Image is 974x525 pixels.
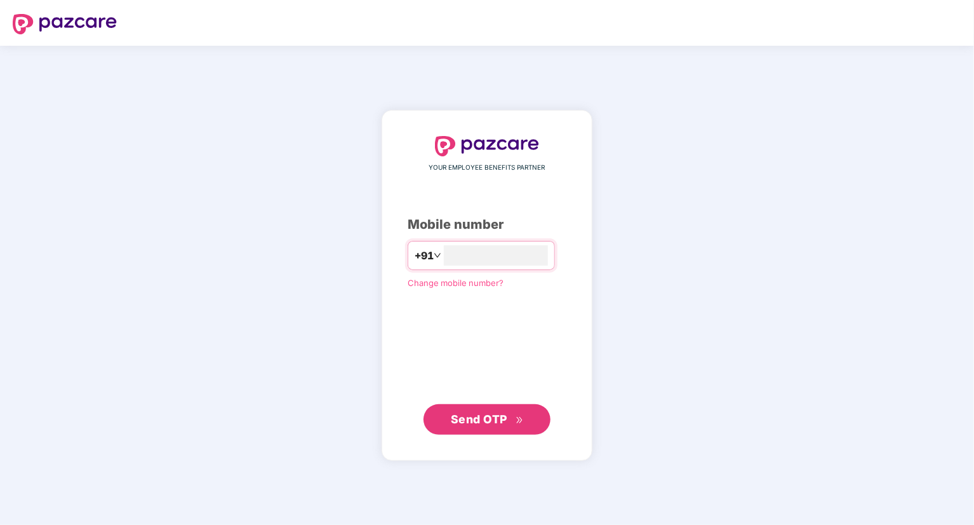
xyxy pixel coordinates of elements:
[408,278,504,288] a: Change mobile number?
[415,248,434,264] span: +91
[434,252,441,259] span: down
[13,14,117,34] img: logo
[451,412,507,426] span: Send OTP
[424,404,550,435] button: Send OTPdouble-right
[516,416,524,425] span: double-right
[435,136,539,156] img: logo
[408,215,566,235] div: Mobile number
[429,163,545,173] span: YOUR EMPLOYEE BENEFITS PARTNER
